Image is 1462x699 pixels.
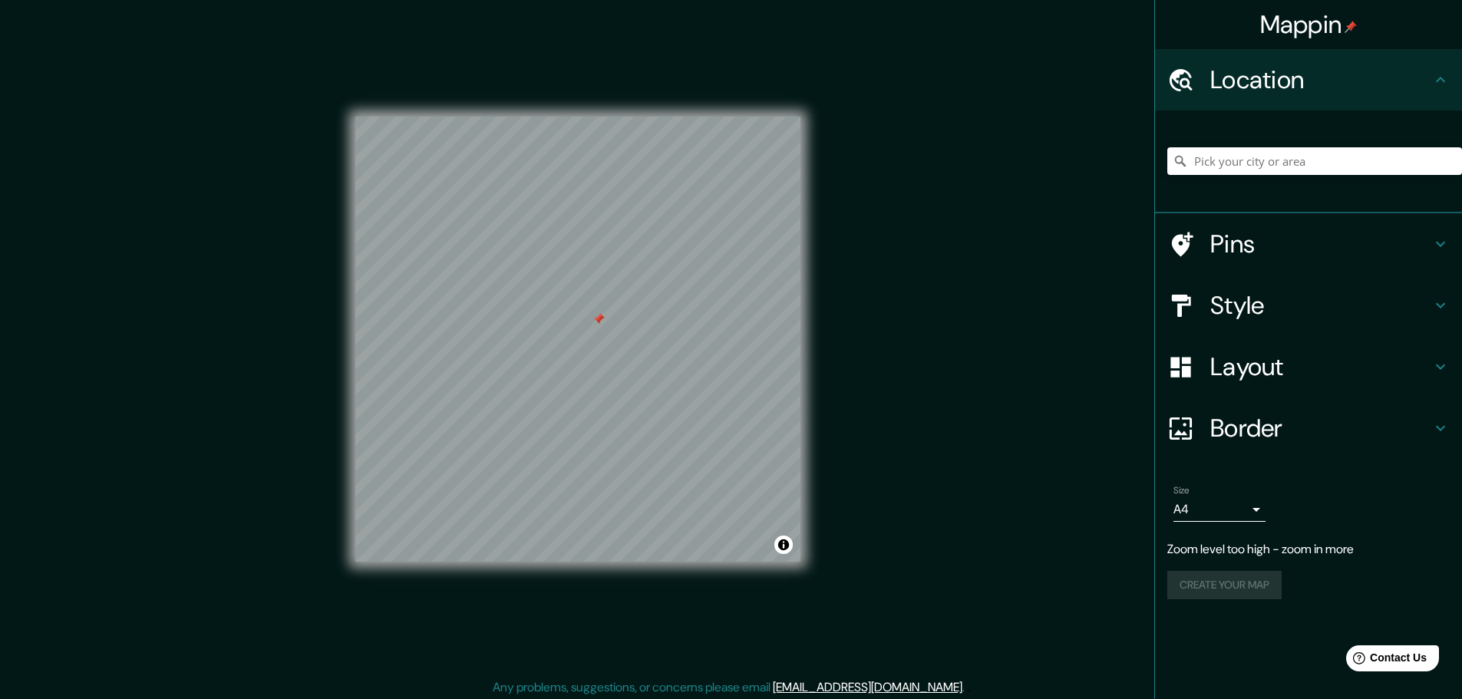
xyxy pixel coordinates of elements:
[493,678,965,697] p: Any problems, suggestions, or concerns please email .
[1173,484,1190,497] label: Size
[965,678,967,697] div: .
[1210,351,1431,382] h4: Layout
[773,679,962,695] a: [EMAIL_ADDRESS][DOMAIN_NAME]
[1210,290,1431,321] h4: Style
[355,117,800,562] canvas: Map
[774,536,793,554] button: Toggle attribution
[1260,9,1358,40] h4: Mappin
[1325,639,1445,682] iframe: Help widget launcher
[1155,49,1462,110] div: Location
[1345,21,1357,33] img: pin-icon.png
[1167,540,1450,559] p: Zoom level too high - zoom in more
[1210,413,1431,443] h4: Border
[1210,64,1431,95] h4: Location
[967,678,970,697] div: .
[1155,336,1462,397] div: Layout
[1155,397,1462,459] div: Border
[1155,213,1462,275] div: Pins
[1173,497,1266,522] div: A4
[1167,147,1462,175] input: Pick your city or area
[1210,229,1431,259] h4: Pins
[1155,275,1462,336] div: Style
